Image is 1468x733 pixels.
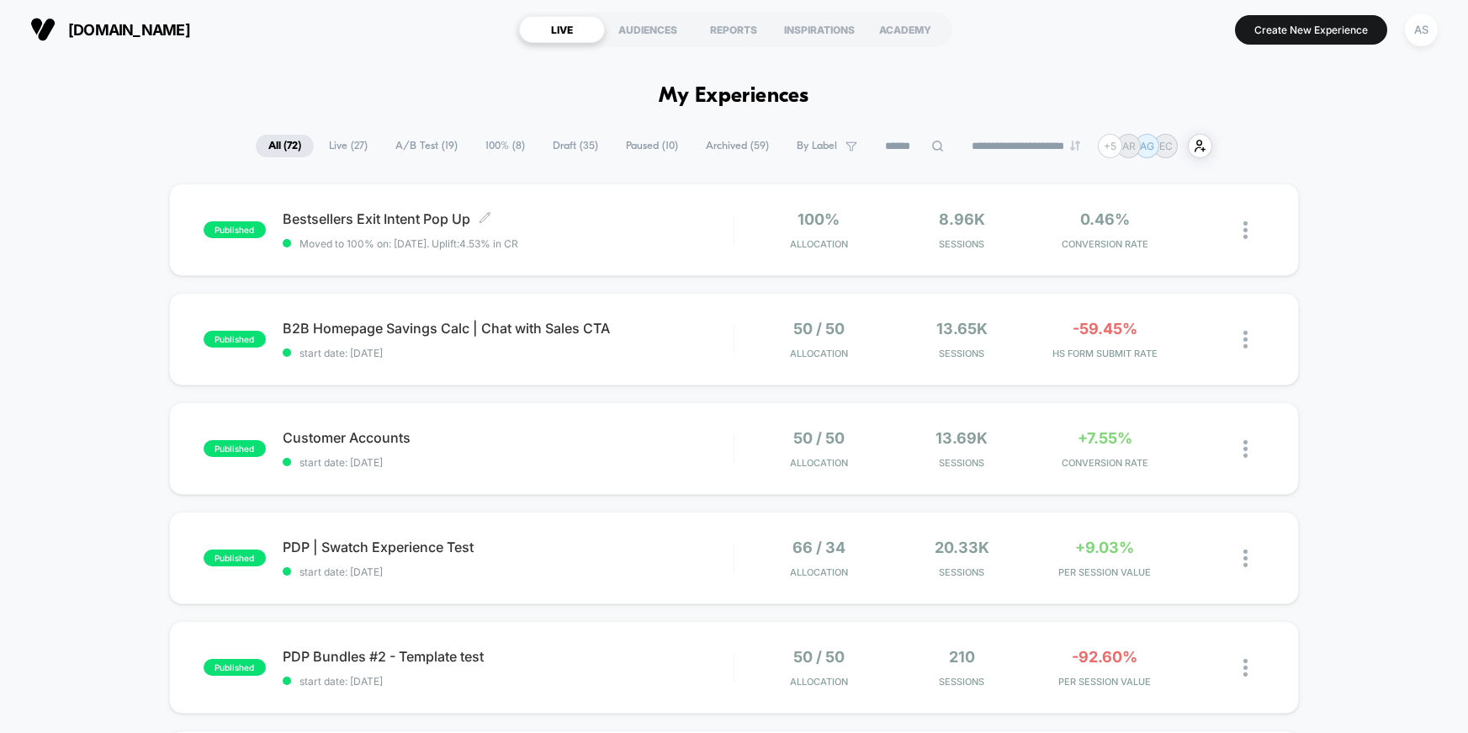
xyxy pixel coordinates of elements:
span: Bestsellers Exit Intent Pop Up [283,210,734,227]
p: EC [1159,140,1173,152]
span: Live ( 27 ) [316,135,380,157]
span: [DOMAIN_NAME] [68,21,190,39]
span: 13.65k [936,320,988,337]
img: close [1243,659,1248,677]
div: LIVE [519,16,605,43]
span: CONVERSION RATE [1037,238,1172,250]
span: Archived ( 59 ) [693,135,782,157]
span: Paused ( 10 ) [613,135,691,157]
span: 50 / 50 [793,429,845,447]
span: Allocation [790,457,848,469]
span: -92.60% [1072,648,1137,666]
span: start date: [DATE] [283,347,734,359]
span: published [204,659,266,676]
span: start date: [DATE] [283,456,734,469]
span: published [204,331,266,348]
div: AUDIENCES [605,16,691,43]
span: By Label [797,140,837,152]
div: + 5 [1098,134,1122,158]
button: [DOMAIN_NAME] [25,16,195,43]
span: B2B Homepage Savings Calc | Chat with Sales CTA [283,320,734,337]
img: close [1243,221,1248,239]
span: PER SESSION VALUE [1037,566,1172,578]
span: 0.46% [1080,210,1130,228]
span: Moved to 100% on: [DATE] . Uplift: 4.53% in CR [299,237,518,250]
span: 66 / 34 [792,539,845,556]
span: Sessions [894,238,1029,250]
span: CONVERSION RATE [1037,457,1172,469]
span: 210 [949,648,975,666]
img: close [1243,440,1248,458]
div: ACADEMY [862,16,948,43]
span: Draft ( 35 ) [540,135,611,157]
h1: My Experiences [659,84,809,109]
span: Hs Form Submit Rate [1037,348,1172,359]
span: Allocation [790,348,848,359]
button: Create New Experience [1235,15,1387,45]
span: start date: [DATE] [283,566,734,578]
span: 100% ( 8 ) [473,135,538,157]
span: All ( 72 ) [256,135,314,157]
img: end [1070,141,1080,151]
span: 13.69k [935,429,988,447]
span: published [204,440,266,457]
span: Allocation [790,566,848,578]
button: AS [1400,13,1443,47]
img: Visually logo [30,17,56,42]
span: Sessions [894,566,1029,578]
span: start date: [DATE] [283,675,734,688]
span: +7.55% [1078,429,1132,447]
span: 8.96k [939,210,985,228]
span: Customer Accounts [283,429,734,446]
span: published [204,550,266,566]
span: 20.33k [935,539,989,556]
span: PDP Bundles #2 - Template test [283,648,734,665]
span: Sessions [894,348,1029,359]
span: Sessions [894,676,1029,688]
span: Allocation [790,238,848,250]
p: AR [1122,140,1136,152]
span: +9.03% [1075,539,1134,556]
div: AS [1405,13,1438,46]
span: Allocation [790,676,848,688]
span: published [204,221,266,238]
span: 50 / 50 [793,320,845,337]
span: PDP | Swatch Experience Test [283,539,734,555]
div: INSPIRATIONS [776,16,862,43]
img: close [1243,550,1248,567]
span: A/B Test ( 19 ) [383,135,470,157]
span: Sessions [894,457,1029,469]
p: AG [1140,140,1154,152]
span: 50 / 50 [793,648,845,666]
div: REPORTS [691,16,776,43]
span: -59.45% [1073,320,1137,337]
img: close [1243,331,1248,348]
span: 100% [798,210,840,228]
span: PER SESSION VALUE [1037,676,1172,688]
